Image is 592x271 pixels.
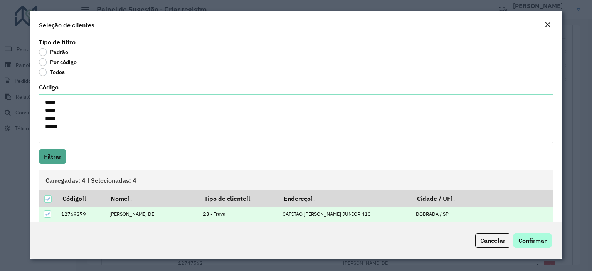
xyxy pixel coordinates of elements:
td: 23 - Trava [199,207,278,222]
th: Tipo de cliente [199,190,278,206]
label: Por código [39,58,77,66]
th: Endereço [278,190,412,206]
td: SANTA ERNESTINA / [GEOGRAPHIC_DATA] [412,222,553,238]
div: Carregadas: 4 | Selecionadas: 4 [39,170,553,190]
th: Código [57,190,105,206]
td: COBAL COMERCIO DE PR [105,222,199,238]
button: Close [542,20,553,30]
span: Confirmar [518,237,547,244]
button: Cancelar [475,233,510,248]
label: Tipo de filtro [39,37,76,47]
td: CAPITAO [PERSON_NAME] JUNIOR 410 [278,207,412,222]
h4: Seleção de clientes [39,20,94,30]
label: Padrão [39,48,68,56]
td: [PERSON_NAME] DE [105,207,199,222]
th: Cidade / UF [412,190,553,206]
em: Fechar [545,22,551,28]
button: Filtrar [39,149,66,164]
span: Cancelar [480,237,505,244]
button: Confirmar [513,233,552,248]
td: R [STREET_ADDRESS][DATE] [278,222,412,238]
label: Código [39,82,59,92]
td: 12782873 [57,222,105,238]
label: Todos [39,68,65,76]
td: 23 - Trava [199,222,278,238]
td: 12769379 [57,207,105,222]
th: Nome [105,190,199,206]
td: DOBRADA / SP [412,207,553,222]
